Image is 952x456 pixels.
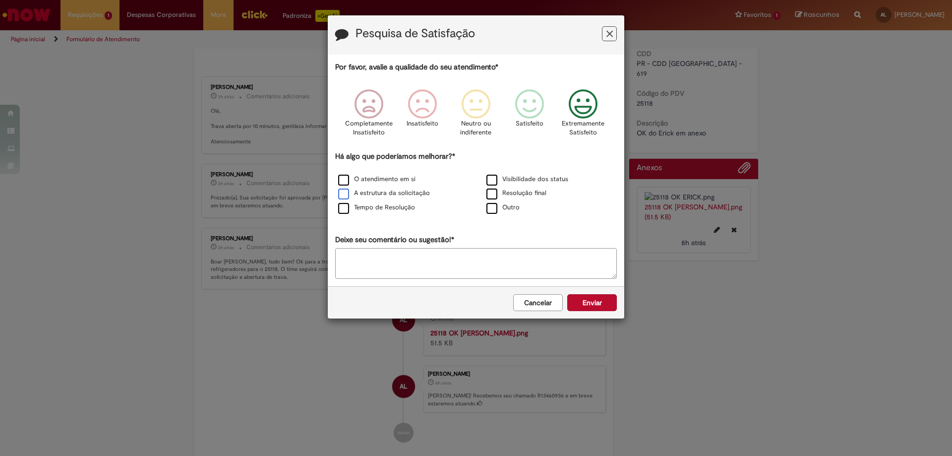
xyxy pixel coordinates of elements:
[558,82,608,150] div: Extremamente Satisfeito
[567,294,617,311] button: Enviar
[486,189,546,198] label: Resolução final
[338,189,430,198] label: A estrutura da solicitação
[338,203,415,212] label: Tempo de Resolução
[486,203,520,212] label: Outro
[458,119,494,137] p: Neutro ou indiferente
[343,82,394,150] div: Completamente Insatisfeito
[338,175,416,184] label: O atendimento em si
[356,27,475,40] label: Pesquisa de Satisfação
[513,294,563,311] button: Cancelar
[451,82,501,150] div: Neutro ou indiferente
[335,151,617,215] div: Há algo que poderíamos melhorar?*
[562,119,604,137] p: Extremamente Satisfeito
[397,82,448,150] div: Insatisfeito
[407,119,438,129] p: Insatisfeito
[486,175,568,184] label: Visibilidade dos status
[504,82,555,150] div: Satisfeito
[345,119,393,137] p: Completamente Insatisfeito
[516,119,543,129] p: Satisfeito
[335,235,454,245] label: Deixe seu comentário ou sugestão!*
[335,62,498,72] label: Por favor, avalie a qualidade do seu atendimento*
